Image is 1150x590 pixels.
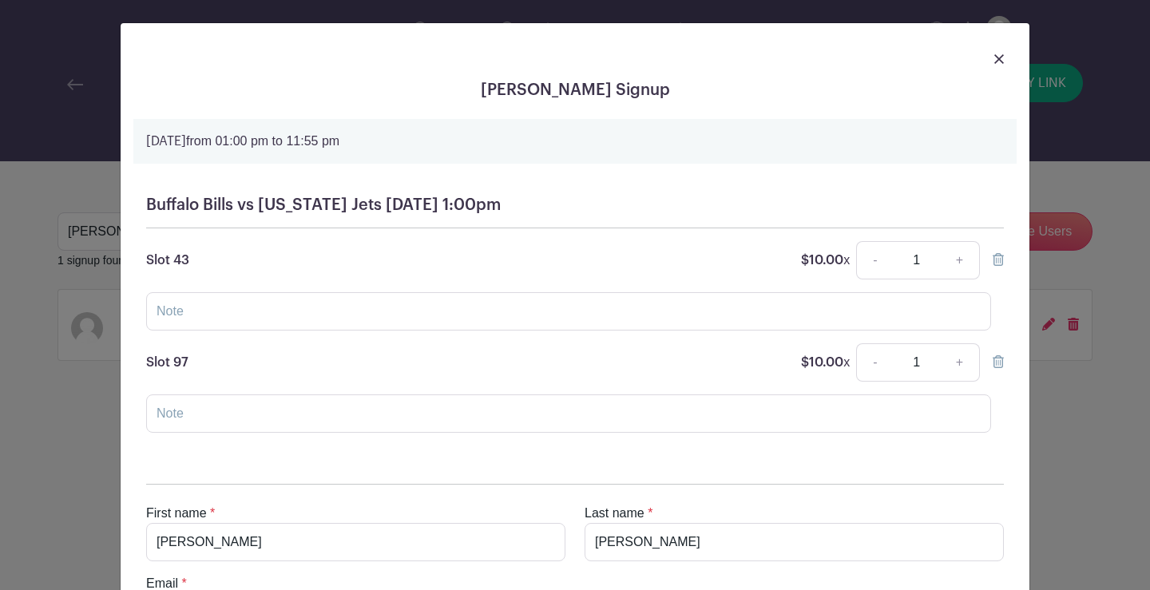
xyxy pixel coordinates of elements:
[146,196,1004,215] h5: Buffalo Bills vs [US_STATE] Jets [DATE] 1:00pm
[843,355,850,369] span: x
[133,81,1017,100] h5: [PERSON_NAME] Signup
[146,504,207,523] label: First name
[994,54,1004,64] img: close_button-5f87c8562297e5c2d7936805f587ecaba9071eb48480494691a3f1689db116b3.svg
[940,241,980,279] a: +
[843,253,850,267] span: x
[801,353,850,372] p: $10.00
[146,135,186,148] strong: [DATE]
[801,251,850,270] p: $10.00
[856,241,893,279] a: -
[856,343,893,382] a: -
[146,132,1004,151] p: from 01:00 pm to 11:55 pm
[585,504,644,523] label: Last name
[146,394,991,433] input: Note
[146,353,188,372] p: Slot 97
[146,251,189,270] p: Slot 43
[940,343,980,382] a: +
[146,292,991,331] input: Note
